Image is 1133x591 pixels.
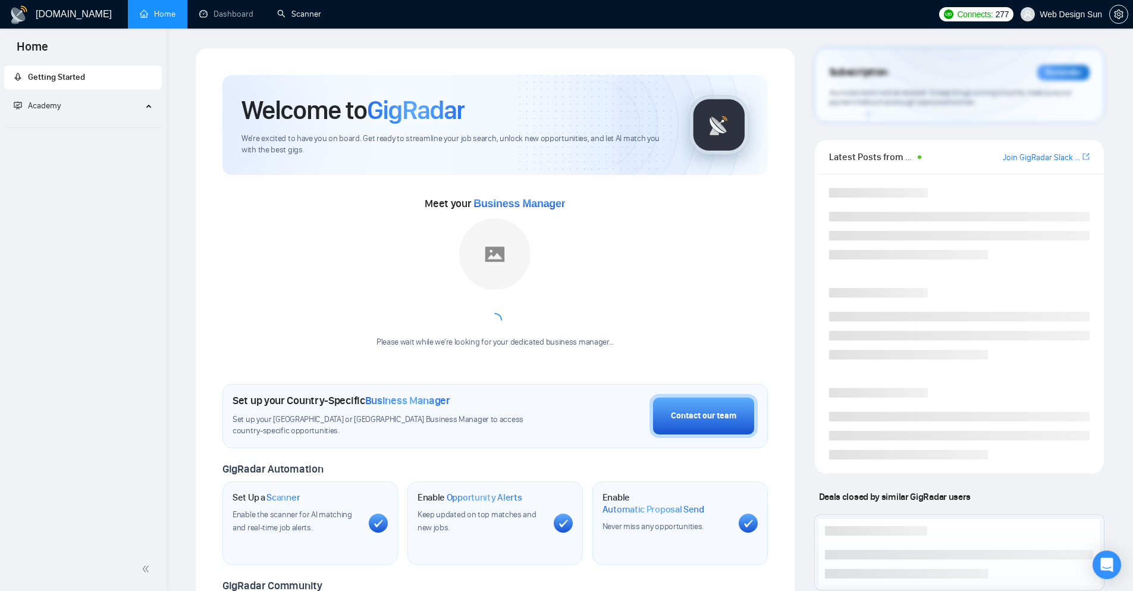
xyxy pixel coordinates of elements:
[488,313,502,327] span: loading
[1110,10,1128,19] span: setting
[277,9,321,19] a: searchScanner
[418,509,536,533] span: Keep updated on top matches and new jobs.
[473,198,565,209] span: Business Manager
[425,197,565,210] span: Meet your
[829,88,1072,107] span: Your subscription will be renewed. To keep things running smoothly, make sure your payment method...
[957,8,993,21] span: Connects:
[1082,152,1090,161] span: export
[10,5,29,24] img: logo
[829,62,888,83] span: Subscription
[649,394,758,438] button: Contact our team
[266,492,300,504] span: Scanner
[1109,5,1128,24] button: setting
[1109,10,1128,19] a: setting
[602,504,704,515] span: Automatic Proposal Send
[459,218,531,290] img: placeholder.png
[241,94,465,126] h1: Welcome to
[1003,151,1080,164] a: Join GigRadar Slack Community
[233,394,450,407] h1: Set up your Country-Specific
[369,337,621,348] div: Please wait while we're looking for your dedicated business manager...
[28,101,61,111] span: Academy
[602,521,704,531] span: Never miss any opportunities.
[4,65,162,89] li: Getting Started
[944,10,953,19] img: upwork-logo.png
[28,72,85,82] span: Getting Started
[241,133,670,156] span: We're excited to have you on board. Get ready to streamline your job search, unlock new opportuni...
[1024,10,1032,18] span: user
[671,409,736,423] div: Contact our team
[14,101,22,110] span: fund-projection-screen
[447,492,522,504] span: Opportunity Alerts
[418,492,522,504] h1: Enable
[233,492,300,504] h1: Set Up a
[199,9,253,19] a: dashboardDashboard
[142,563,153,575] span: double-left
[1082,151,1090,162] a: export
[1037,65,1090,80] div: Reminder
[233,509,352,533] span: Enable the scanner for AI matching and real-time job alerts.
[829,149,914,164] span: Latest Posts from the GigRadar Community
[233,414,548,437] span: Set up your [GEOGRAPHIC_DATA] or [GEOGRAPHIC_DATA] Business Manager to access country-specific op...
[367,94,465,126] span: GigRadar
[689,95,749,155] img: gigradar-logo.png
[14,101,61,111] span: Academy
[996,8,1009,21] span: 277
[602,492,729,515] h1: Enable
[1093,551,1121,579] div: Open Intercom Messenger
[222,462,323,476] span: GigRadar Automation
[814,486,975,507] span: Deals closed by similar GigRadar users
[140,9,175,19] a: homeHome
[4,123,162,130] li: Academy Homepage
[365,394,450,407] span: Business Manager
[7,38,58,63] span: Home
[14,73,22,81] span: rocket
